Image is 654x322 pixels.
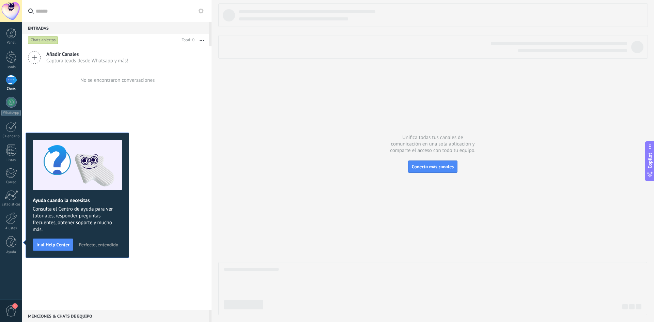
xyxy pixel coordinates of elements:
[36,242,69,247] span: Ir al Help Center
[179,37,194,44] div: Total: 0
[647,153,653,168] span: Copilot
[33,239,73,251] button: Ir al Help Center
[408,160,457,173] button: Conecta más canales
[33,206,122,233] span: Consulta el Centro de ayuda para ver tutoriales, responder preguntas frecuentes, obtener soporte ...
[46,58,128,64] span: Captura leads desde Whatsapp y más!
[1,226,21,231] div: Ajustes
[412,164,454,170] span: Conecta más canales
[46,51,128,58] span: Añadir Canales
[194,34,209,46] button: Más
[28,36,58,44] div: Chats abiertos
[22,310,209,322] div: Menciones & Chats de equipo
[80,77,155,83] div: No se encontraron conversaciones
[1,158,21,163] div: Listas
[1,65,21,70] div: Leads
[1,41,21,45] div: Panel
[1,202,21,207] div: Estadísticas
[1,87,21,91] div: Chats
[33,197,122,204] h2: Ayuda cuando la necesitas
[1,110,21,116] div: WhatsApp
[1,134,21,139] div: Calendario
[76,240,121,250] button: Perfecto, entendido
[22,22,209,34] div: Entradas
[1,250,21,255] div: Ayuda
[12,303,18,309] span: 1
[79,242,118,247] span: Perfecto, entendido
[1,180,21,185] div: Correo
